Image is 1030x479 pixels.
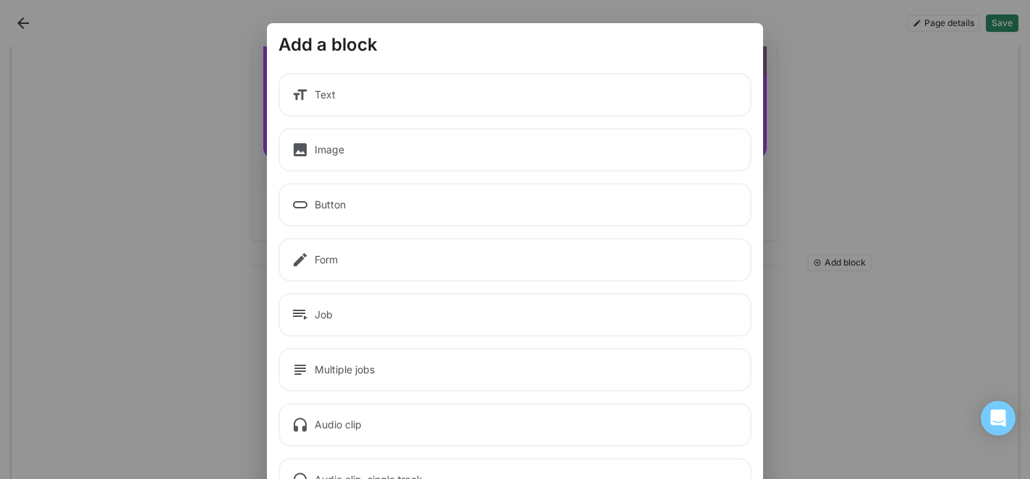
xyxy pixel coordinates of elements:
div: Open Intercom Messenger [981,401,1016,436]
div: Add a block [278,35,752,56]
div: Multiple jobs [278,348,752,391]
div: Text [278,73,752,116]
div: Form [278,238,752,281]
div: Audio clip [278,403,752,446]
div: Button [278,183,752,226]
div: Job [278,293,752,336]
div: Image [278,128,752,171]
